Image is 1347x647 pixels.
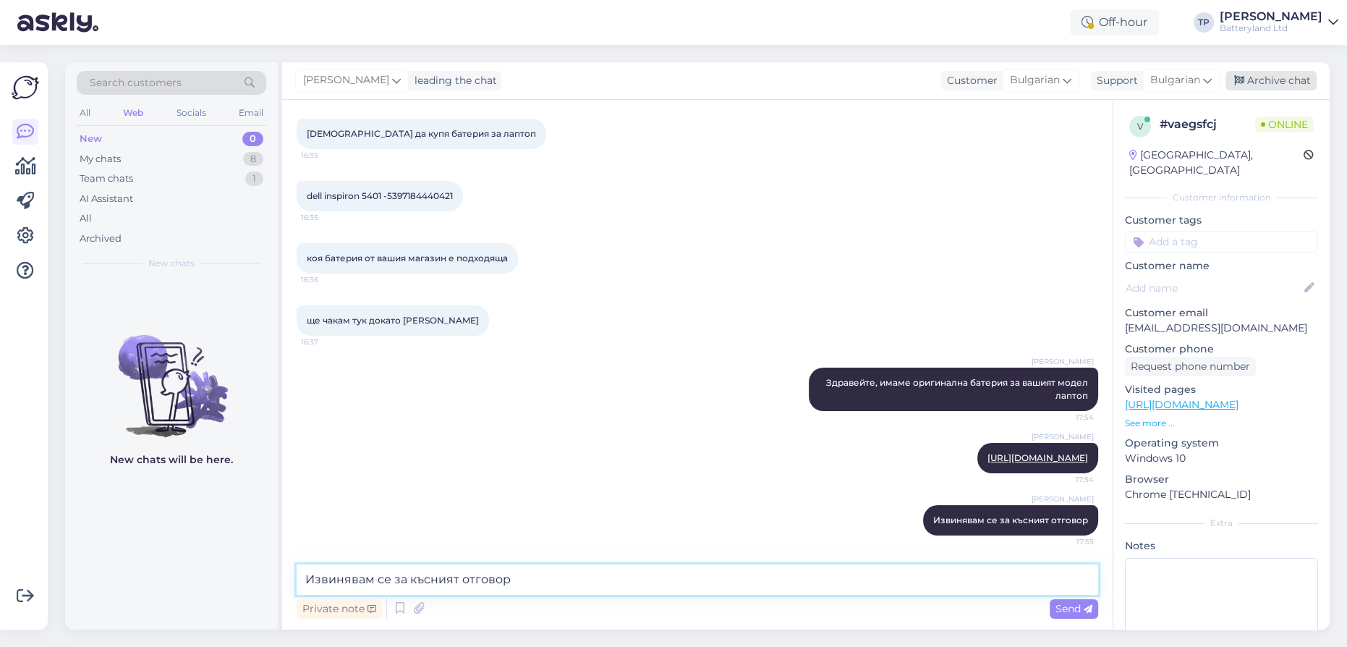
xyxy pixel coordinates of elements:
[1125,436,1318,451] p: Operating system
[303,72,389,88] span: [PERSON_NAME]
[65,309,278,439] img: No chats
[941,73,998,88] div: Customer
[1125,258,1318,274] p: Customer name
[409,73,497,88] div: leading the chat
[1040,536,1094,547] span: 17:55
[1160,116,1255,133] div: # vaegsfcj
[1126,280,1301,296] input: Add name
[1125,382,1318,397] p: Visited pages
[1032,356,1094,367] span: [PERSON_NAME]
[1125,305,1318,321] p: Customer email
[1125,472,1318,487] p: Browser
[243,152,263,166] div: 8
[1194,12,1214,33] div: TP
[307,253,508,263] span: коя батерия от вашия магазин е подходяща
[1040,412,1094,423] span: 17:54
[1032,431,1094,442] span: [PERSON_NAME]
[826,377,1090,401] span: Здравейте, имаме оригинална батерия за вашият модел лаптоп
[1125,342,1318,357] p: Customer phone
[1129,148,1304,178] div: [GEOGRAPHIC_DATA], [GEOGRAPHIC_DATA]
[297,599,382,619] div: Private note
[1032,494,1094,504] span: [PERSON_NAME]
[1125,487,1318,502] p: Chrome [TECHNICAL_ID]
[1040,474,1094,485] span: 17:54
[1125,231,1318,253] input: Add a tag
[301,150,355,161] span: 16:35
[1125,517,1318,530] div: Extra
[1255,117,1314,132] span: Online
[1220,11,1338,34] a: [PERSON_NAME]Batteryland Ltd
[1125,321,1318,336] p: [EMAIL_ADDRESS][DOMAIN_NAME]
[1055,602,1092,615] span: Send
[242,132,263,146] div: 0
[174,103,209,122] div: Socials
[307,128,536,139] span: [DEMOGRAPHIC_DATA] да купя батерия за лаптоп
[1125,538,1318,554] p: Notes
[1125,213,1318,228] p: Customer tags
[1220,11,1322,22] div: [PERSON_NAME]
[80,192,133,206] div: AI Assistant
[307,190,453,201] span: dell inspiron 5401 -5397184440421
[110,452,233,468] p: New chats will be here.
[301,337,355,347] span: 16:37
[987,452,1088,463] a: [URL][DOMAIN_NAME]
[1150,72,1200,88] span: Bulgarian
[120,103,146,122] div: Web
[1010,72,1060,88] span: Bulgarian
[236,103,266,122] div: Email
[1225,71,1317,90] div: Archive chat
[1125,451,1318,466] p: Windows 10
[77,103,93,122] div: All
[245,172,263,186] div: 1
[1091,73,1138,88] div: Support
[80,132,102,146] div: New
[933,515,1088,525] span: Извинявам се за късният отговор
[80,211,92,226] div: All
[1137,121,1143,132] span: v
[80,172,133,186] div: Team chats
[307,315,479,326] span: ще чакам тук докато [PERSON_NAME]
[301,212,355,223] span: 16:35
[301,274,355,285] span: 16:36
[1125,417,1318,430] p: See more ...
[1125,398,1238,411] a: [URL][DOMAIN_NAME]
[148,257,195,270] span: New chats
[1125,357,1256,376] div: Request phone number
[1125,191,1318,204] div: Customer information
[90,75,182,90] span: Search customers
[1070,9,1159,35] div: Off-hour
[12,74,39,101] img: Askly Logo
[80,232,122,246] div: Archived
[80,152,121,166] div: My chats
[1220,22,1322,34] div: Batteryland Ltd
